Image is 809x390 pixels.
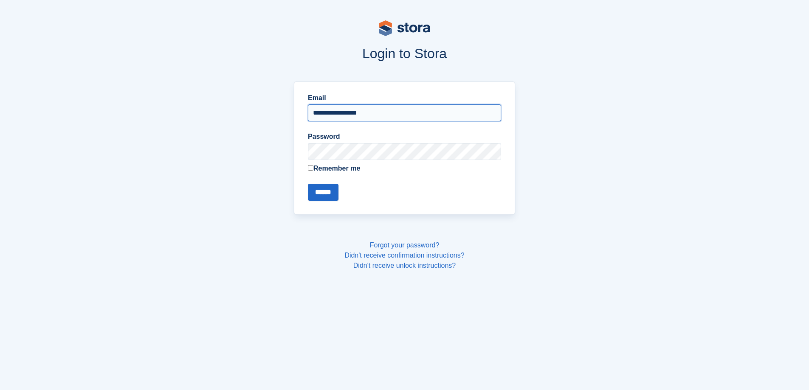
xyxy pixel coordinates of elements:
input: Remember me [308,165,313,171]
a: Didn't receive unlock instructions? [353,262,456,269]
h1: Login to Stora [132,46,677,61]
label: Remember me [308,163,501,174]
label: Password [308,132,501,142]
img: stora-logo-53a41332b3708ae10de48c4981b4e9114cc0af31d8433b30ea865607fb682f29.svg [379,20,430,36]
a: Didn't receive confirmation instructions? [344,252,464,259]
label: Email [308,93,501,103]
a: Forgot your password? [370,241,440,249]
